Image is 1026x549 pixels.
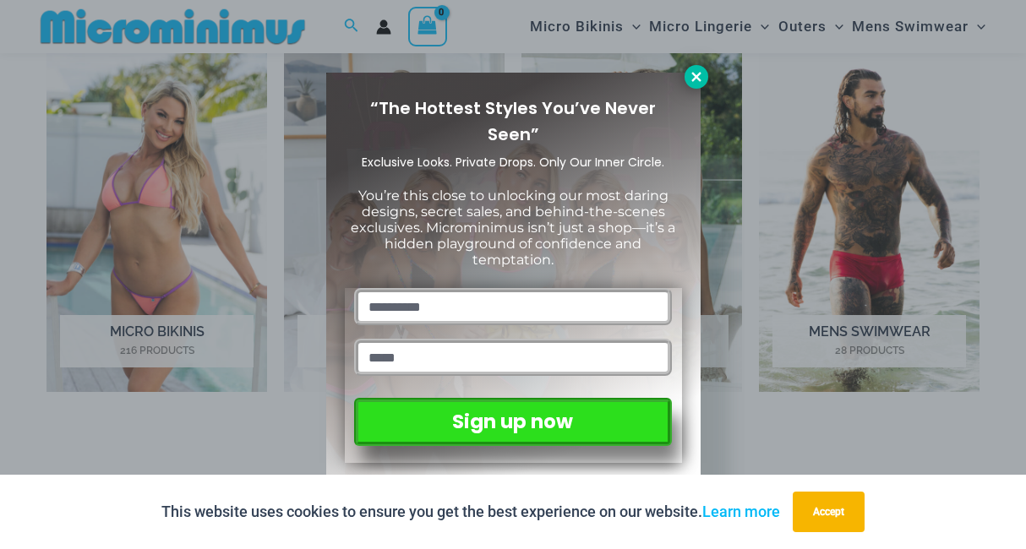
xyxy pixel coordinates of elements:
[370,96,656,146] span: “The Hottest Styles You’ve Never Seen”
[362,154,664,171] span: Exclusive Looks. Private Drops. Only Our Inner Circle.
[685,65,708,89] button: Close
[793,492,865,532] button: Accept
[702,503,780,520] a: Learn more
[161,499,780,525] p: This website uses cookies to ensure you get the best experience on our website.
[354,398,671,446] button: Sign up now
[351,188,675,269] span: You’re this close to unlocking our most daring designs, secret sales, and behind-the-scenes exclu...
